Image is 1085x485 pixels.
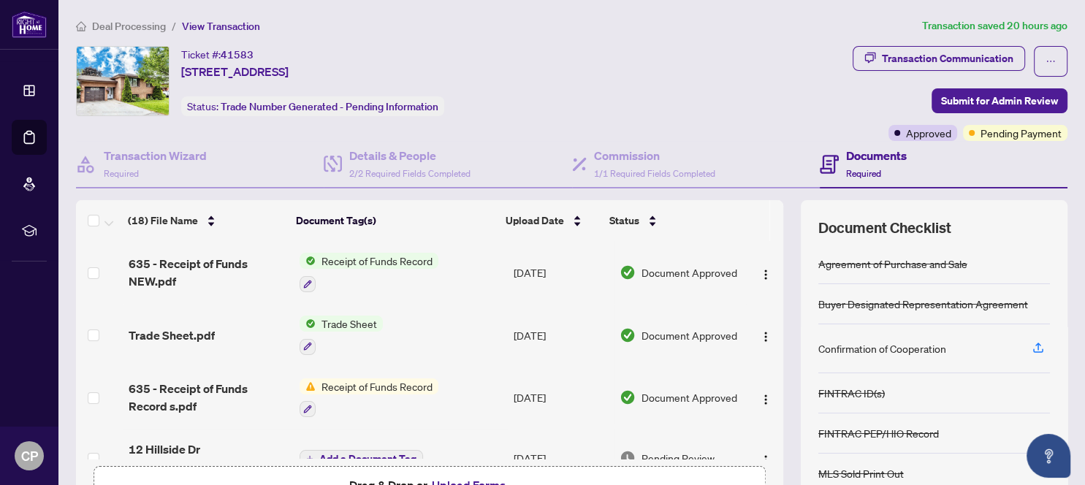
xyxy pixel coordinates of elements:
span: Required [104,168,139,179]
img: Logo [760,269,772,280]
button: Add a Document Tag [300,448,423,467]
div: FINTRAC PEP/HIO Record [818,425,939,441]
span: Receipt of Funds Record [316,253,438,269]
img: Logo [760,331,772,343]
div: Transaction Communication [882,47,1013,70]
span: View Transaction [182,20,260,33]
div: FINTRAC ID(s) [818,385,885,401]
img: Status Icon [300,316,316,332]
button: Logo [754,446,777,470]
div: Confirmation of Cooperation [818,340,946,356]
span: Document Approved [642,264,737,280]
span: Receipt of Funds Record [316,378,438,394]
button: Status IconTrade Sheet [300,316,383,355]
img: Logo [760,394,772,405]
img: Status Icon [300,253,316,269]
h4: Documents [846,147,907,164]
span: Document Approved [642,389,737,405]
button: Logo [754,261,777,284]
button: Add a Document Tag [300,450,423,467]
h4: Details & People [349,147,471,164]
span: Document Approved [642,327,737,343]
img: Logo [760,454,772,466]
button: Transaction Communication [853,46,1025,71]
span: Approved [906,125,951,141]
h4: Transaction Wizard [104,147,207,164]
span: Pending Review [642,450,715,466]
article: Transaction saved 20 hours ago [922,18,1067,34]
th: Document Tag(s) [290,200,500,241]
span: Submit for Admin Review [941,89,1058,112]
button: Logo [754,324,777,347]
th: (18) File Name [122,200,290,241]
div: Agreement of Purchase and Sale [818,256,967,272]
div: Buyer Designated Representation Agreement [818,296,1028,312]
button: Logo [754,386,777,409]
span: 12 Hillside Dr [PERSON_NAME].pdf [129,440,288,476]
span: Trade Sheet.pdf [129,326,215,344]
span: 2/2 Required Fields Completed [349,168,471,179]
span: Trade Sheet [316,316,383,332]
span: 635 - Receipt of Funds NEW.pdf [129,255,288,290]
span: 41583 [221,48,254,61]
span: Status [609,213,639,229]
td: [DATE] [508,367,614,429]
span: Pending Payment [981,125,1062,141]
td: [DATE] [508,241,614,304]
div: Ticket #: [181,46,254,63]
span: Add a Document Tag [319,454,416,464]
span: [STREET_ADDRESS] [181,63,289,80]
img: IMG-X12215114_1.jpg [77,47,169,115]
img: logo [12,11,47,38]
button: Submit for Admin Review [932,88,1067,113]
div: Status: [181,96,444,116]
button: Status IconReceipt of Funds Record [300,253,438,292]
button: Status IconReceipt of Funds Record [300,378,438,418]
th: Status [604,200,734,241]
span: Trade Number Generated - Pending Information [221,100,438,113]
h4: Commission [594,147,715,164]
img: Status Icon [300,378,316,394]
span: Deal Processing [92,20,166,33]
span: Required [846,168,881,179]
span: 635 - Receipt of Funds Record s.pdf [129,380,288,415]
img: Document Status [620,450,636,466]
img: Document Status [620,264,636,280]
img: Document Status [620,389,636,405]
span: home [76,21,86,31]
span: CP [21,446,38,466]
span: Document Checklist [818,218,951,238]
span: ellipsis [1046,56,1056,66]
button: Open asap [1027,434,1070,478]
span: Upload Date [506,213,564,229]
img: Document Status [620,327,636,343]
div: MLS Sold Print Out [818,465,904,481]
span: plus [306,455,313,462]
th: Upload Date [500,200,604,241]
li: / [172,18,176,34]
td: [DATE] [508,304,614,367]
span: (18) File Name [128,213,198,229]
span: 1/1 Required Fields Completed [594,168,715,179]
